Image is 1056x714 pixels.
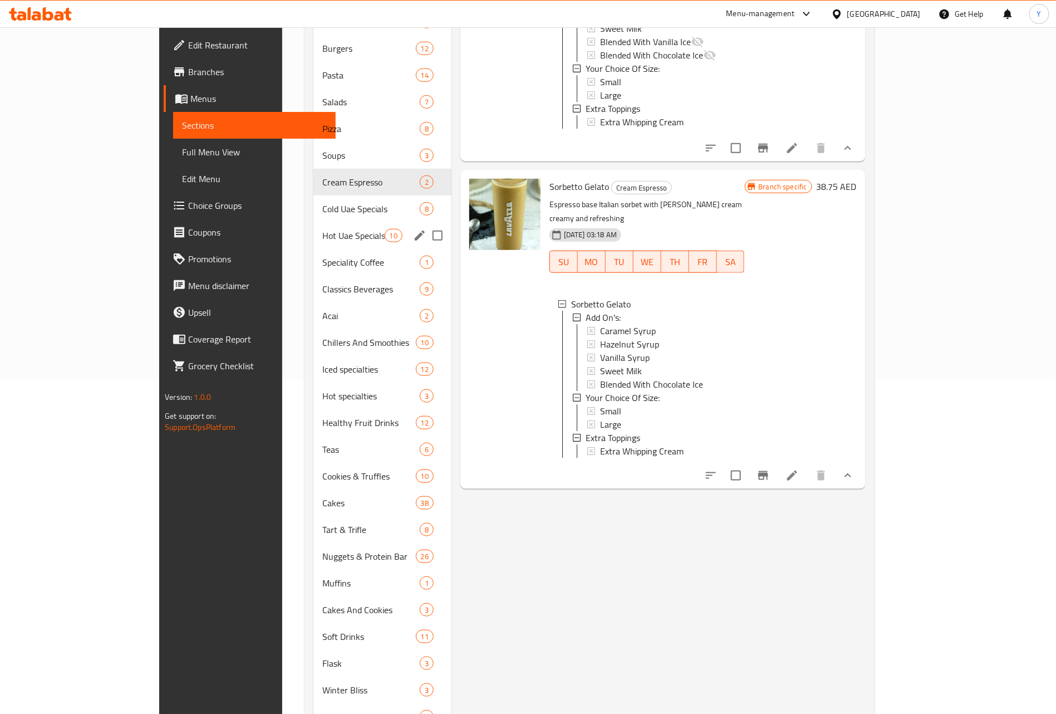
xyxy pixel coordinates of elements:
div: items [420,443,434,456]
span: Teas [322,443,420,456]
div: Winter Bliss3 [313,677,451,703]
div: items [420,309,434,322]
span: 8 [420,124,433,134]
span: Branch specific [754,182,812,192]
button: show more [834,135,861,162]
span: Acai [322,309,420,322]
div: Pasta14 [313,62,451,89]
span: SA [721,254,740,270]
span: Speciality Coffee [322,256,420,269]
a: Sections [173,112,336,139]
span: Small [600,75,621,89]
span: Pasta [322,69,416,82]
button: sort-choices [698,135,724,162]
span: 3 [420,658,433,669]
span: 14 [416,70,433,81]
div: Acai2 [313,302,451,329]
h6: 38.75 AED [817,179,857,194]
div: items [420,282,434,296]
p: Espresso base Italian sorbet with [PERSON_NAME] cream creamy and refreshing [549,198,745,226]
span: 10 [416,338,433,348]
a: Branches [164,58,336,85]
a: Edit menu item [785,469,799,482]
img: Sorbetto Gelato [469,179,541,250]
div: Winter Bliss [322,683,420,697]
div: Speciality Coffee1 [313,249,451,276]
button: show more [834,462,861,489]
div: Iced specialties12 [313,356,451,383]
span: Classics Beverages [322,282,420,296]
div: items [420,523,434,536]
div: Hot specialties3 [313,383,451,409]
div: items [420,202,434,216]
a: Menus [164,85,336,112]
button: Branch-specific-item [750,462,777,489]
span: Upsell [188,306,327,319]
span: Hot specialties [322,389,420,403]
span: 10 [416,471,433,482]
button: TH [661,251,689,273]
div: items [385,229,402,242]
span: Extra Toppings [586,102,640,115]
div: Cream Espresso2 [313,169,451,195]
span: Select to update [724,136,748,160]
span: 3 [420,605,433,615]
span: Extra Whipping Cream [600,115,684,129]
div: items [416,470,434,483]
span: 2 [420,177,433,188]
div: Chillers And Smoothies10 [313,329,451,356]
button: SU [549,251,578,273]
div: items [420,256,434,269]
button: MO [578,251,606,273]
span: Extra Whipping Cream [600,444,684,458]
span: Add On's: [586,311,621,324]
span: Cream Espresso [322,175,420,189]
div: Cookies & Truffles [322,470,416,483]
div: Hot Uae Specials [322,229,385,242]
button: WE [633,251,661,273]
span: Cakes And Cookies [322,603,420,617]
span: Burgers [322,42,416,55]
a: Upsell [164,299,336,326]
a: Coupons [164,219,336,246]
span: Promotions [188,252,327,266]
div: Cold Uae Specials8 [313,195,451,222]
span: 1 [420,578,433,589]
span: TU [610,254,629,270]
span: Vanilla Syrup [600,351,650,364]
div: Nuggets & Protein Bar [322,550,416,563]
span: 38 [416,498,433,508]
span: Blended With Chocolate Ice [600,48,703,62]
span: Pizza [322,122,420,135]
div: Salads7 [313,89,451,115]
span: Menus [190,92,327,105]
span: Get support on: [165,409,216,423]
span: 26 [416,551,433,562]
div: items [416,416,434,429]
span: 8 [420,204,433,214]
a: Grocery Checklist [164,353,336,379]
a: Edit Restaurant [164,32,336,58]
span: Salads [322,95,420,109]
span: 12 [416,43,433,54]
button: Branch-specific-item [750,135,777,162]
div: Nuggets & Protein Bar26 [313,543,451,570]
span: Tart & Trifle [322,523,420,536]
span: Muffins [322,576,420,590]
span: Soft Drinks [322,630,416,643]
span: Extra Toppings [586,431,640,444]
span: 3 [420,150,433,161]
span: Cakes [322,496,416,510]
span: 1 [420,257,433,268]
span: 9 [420,284,433,295]
span: Coupons [188,226,327,239]
span: Cold Uae Specials [322,202,420,216]
span: FR [694,254,713,270]
div: Tart & Trifle8 [313,516,451,543]
span: 11 [416,632,433,642]
span: Branches [188,65,327,79]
